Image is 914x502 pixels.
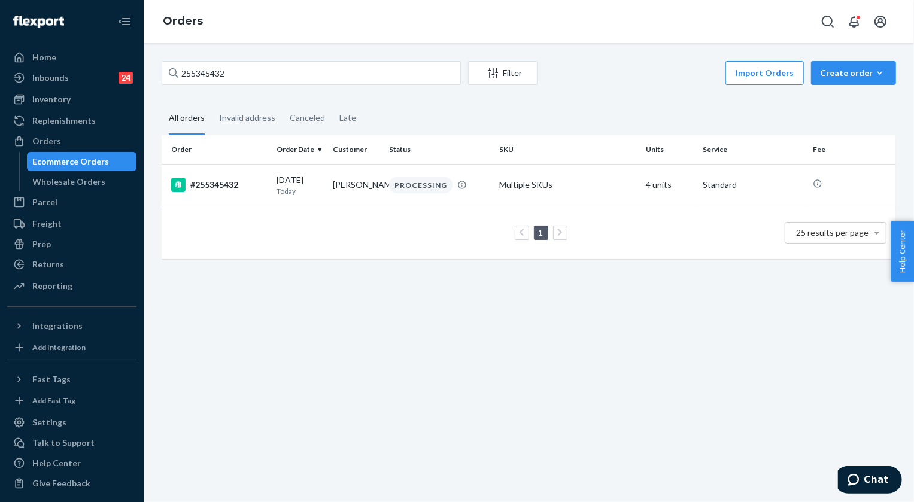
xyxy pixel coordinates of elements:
[7,132,136,151] a: Orders
[32,373,71,385] div: Fast Tags
[32,72,69,84] div: Inbounds
[119,72,133,84] div: 24
[820,67,887,79] div: Create order
[169,102,205,135] div: All orders
[27,172,137,191] a: Wholesale Orders
[725,61,804,85] button: Import Orders
[469,67,537,79] div: Filter
[7,193,136,212] a: Parcel
[171,178,267,192] div: #255345432
[468,61,538,85] button: Filter
[494,135,641,164] th: SKU
[32,477,90,489] div: Give Feedback
[7,370,136,389] button: Fast Tags
[7,90,136,109] a: Inventory
[494,164,641,206] td: Multiple SKUs
[7,317,136,336] button: Integrations
[290,102,325,133] div: Canceled
[32,51,56,63] div: Home
[328,164,384,206] td: [PERSON_NAME]
[32,437,95,449] div: Talk to Support
[7,474,136,493] button: Give Feedback
[32,280,72,292] div: Reporting
[32,238,51,250] div: Prep
[642,164,698,206] td: 4 units
[7,454,136,473] a: Help Center
[162,61,461,85] input: Search orders
[32,258,64,270] div: Returns
[32,93,71,105] div: Inventory
[891,221,914,282] button: Help Center
[163,14,203,28] a: Orders
[339,102,356,133] div: Late
[7,68,136,87] a: Inbounds24
[32,342,86,352] div: Add Integration
[113,10,136,34] button: Close Navigation
[869,10,892,34] button: Open account menu
[642,135,698,164] th: Units
[7,235,136,254] a: Prep
[32,395,75,406] div: Add Fast Tag
[277,174,323,196] div: [DATE]
[219,102,275,133] div: Invalid address
[816,10,840,34] button: Open Search Box
[797,227,869,238] span: 25 results per page
[808,135,896,164] th: Fee
[33,176,106,188] div: Wholesale Orders
[536,227,546,238] a: Page 1 is your current page
[277,186,323,196] p: Today
[7,214,136,233] a: Freight
[698,135,808,164] th: Service
[7,433,136,452] button: Talk to Support
[32,135,61,147] div: Orders
[389,177,453,193] div: PROCESSING
[7,394,136,408] a: Add Fast Tag
[7,276,136,296] a: Reporting
[384,135,494,164] th: Status
[703,179,803,191] p: Standard
[333,144,379,154] div: Customer
[7,255,136,274] a: Returns
[7,413,136,432] a: Settings
[32,115,96,127] div: Replenishments
[32,218,62,230] div: Freight
[32,320,83,332] div: Integrations
[153,4,212,39] ol: breadcrumbs
[272,135,328,164] th: Order Date
[13,16,64,28] img: Flexport logo
[33,156,110,168] div: Ecommerce Orders
[27,152,137,171] a: Ecommerce Orders
[162,135,272,164] th: Order
[7,48,136,67] a: Home
[842,10,866,34] button: Open notifications
[32,416,66,428] div: Settings
[32,196,57,208] div: Parcel
[811,61,896,85] button: Create order
[7,111,136,130] a: Replenishments
[838,466,902,496] iframe: Opens a widget where you can chat to one of our agents
[7,340,136,355] a: Add Integration
[32,457,81,469] div: Help Center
